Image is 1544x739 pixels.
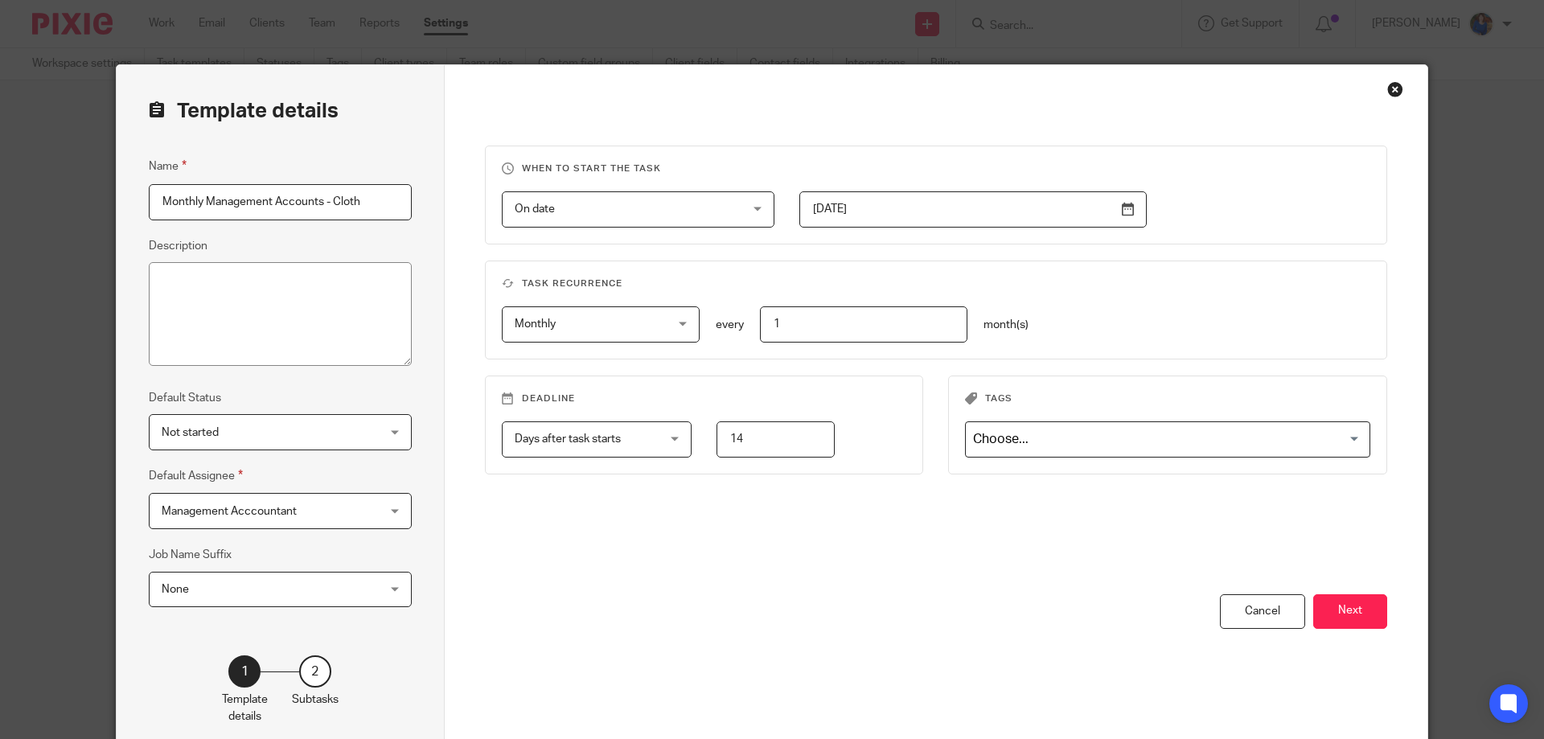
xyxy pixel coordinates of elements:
[965,392,1370,405] h3: Tags
[149,97,339,125] h2: Template details
[965,421,1370,458] div: Search for option
[502,392,907,405] h3: Deadline
[149,466,243,485] label: Default Assignee
[1220,594,1305,629] div: Cancel
[162,427,219,438] span: Not started
[502,277,1371,290] h3: Task recurrence
[149,157,187,175] label: Name
[149,390,221,406] label: Default Status
[983,319,1029,330] span: month(s)
[515,433,621,445] span: Days after task starts
[299,655,331,688] div: 2
[149,238,207,254] label: Description
[716,317,744,333] p: every
[1387,81,1403,97] div: Close this dialog window
[149,547,232,563] label: Job Name Suffix
[228,655,261,688] div: 1
[515,203,555,215] span: On date
[1313,594,1387,629] button: Next
[967,425,1361,454] input: Search for option
[162,584,189,595] span: None
[515,318,556,330] span: Monthly
[162,506,297,517] span: Management Acccountant
[222,692,268,725] p: Template details
[502,162,1371,175] h3: When to start the task
[292,692,339,708] p: Subtasks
